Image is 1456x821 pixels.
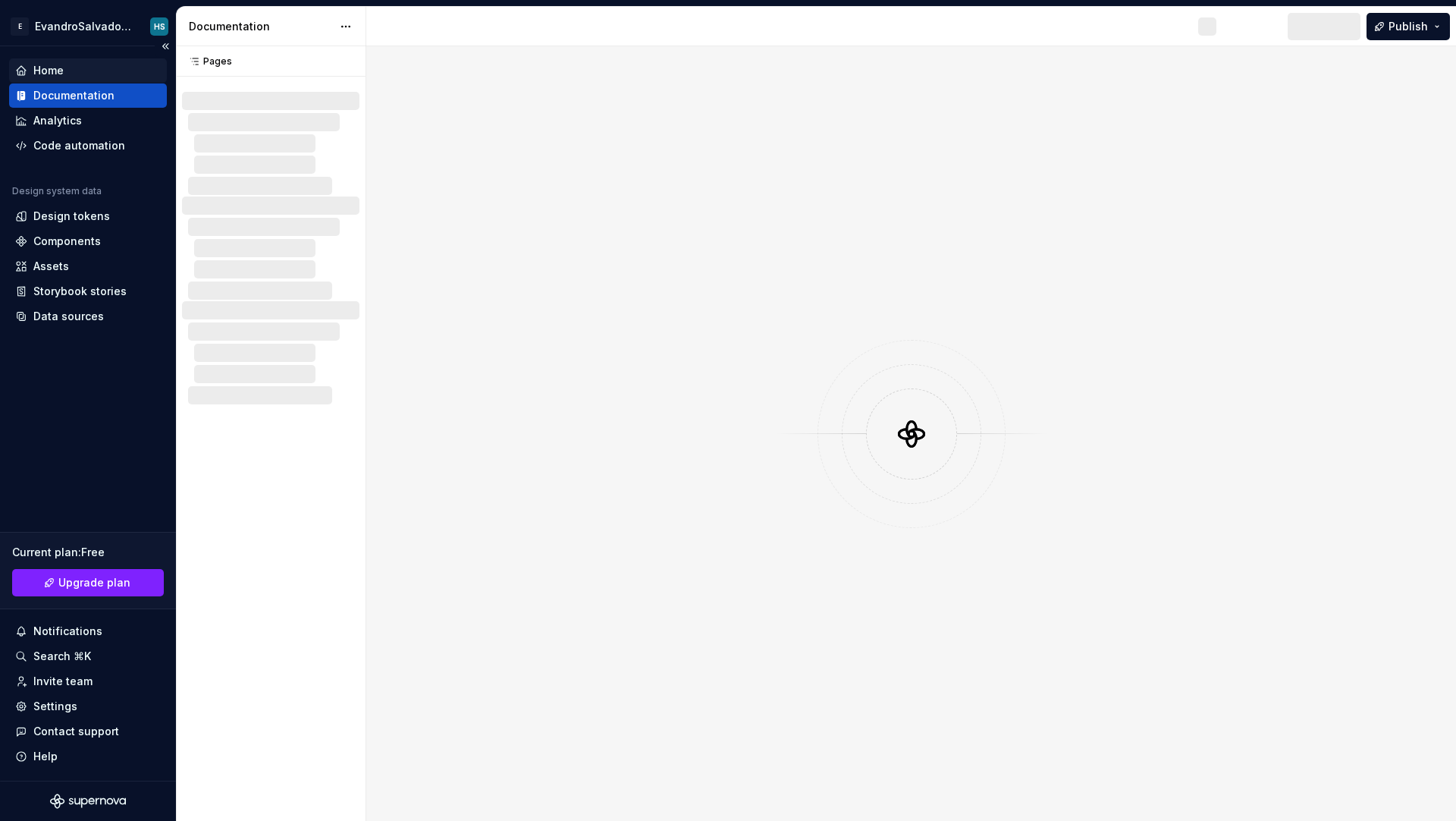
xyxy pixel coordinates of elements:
a: Assets [9,254,167,278]
div: Design system data [12,185,102,197]
div: Pages [182,55,232,68]
div: E [11,17,29,36]
div: Documentation [33,88,115,103]
div: Components [33,234,101,249]
div: Design tokens [33,209,110,224]
div: Help [33,749,58,764]
button: Help [9,744,167,769]
div: Notifications [33,624,102,639]
div: Analytics [33,113,82,128]
button: Collapse sidebar [155,36,176,57]
div: Settings [33,699,77,714]
button: Publish [1367,13,1450,40]
div: Current plan : Free [12,545,164,560]
a: Code automation [9,134,167,158]
a: Components [9,229,167,253]
div: Storybook stories [33,284,127,299]
button: EEvandroSalvadorTecHS [3,10,173,42]
a: Analytics [9,109,167,133]
a: Storybook stories [9,279,167,304]
a: Design tokens [9,204,167,228]
div: Assets [33,259,69,274]
div: Documentation [189,19,332,34]
div: Search ⌘K [33,649,91,664]
a: Upgrade plan [12,569,164,596]
div: Home [33,63,64,78]
div: Code automation [33,138,125,153]
span: Upgrade plan [58,575,130,590]
a: Documentation [9,83,167,108]
span: Publish [1389,19,1428,34]
div: Contact support [33,724,119,739]
a: Data sources [9,304,167,329]
button: Notifications [9,619,167,643]
a: Invite team [9,669,167,694]
a: Settings [9,694,167,719]
div: EvandroSalvadorTec [35,19,132,34]
svg: Supernova Logo [50,794,126,809]
div: HS [154,20,165,33]
div: Invite team [33,674,93,689]
button: Contact support [9,719,167,744]
a: Home [9,58,167,83]
button: Search ⌘K [9,644,167,668]
div: Data sources [33,309,104,324]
